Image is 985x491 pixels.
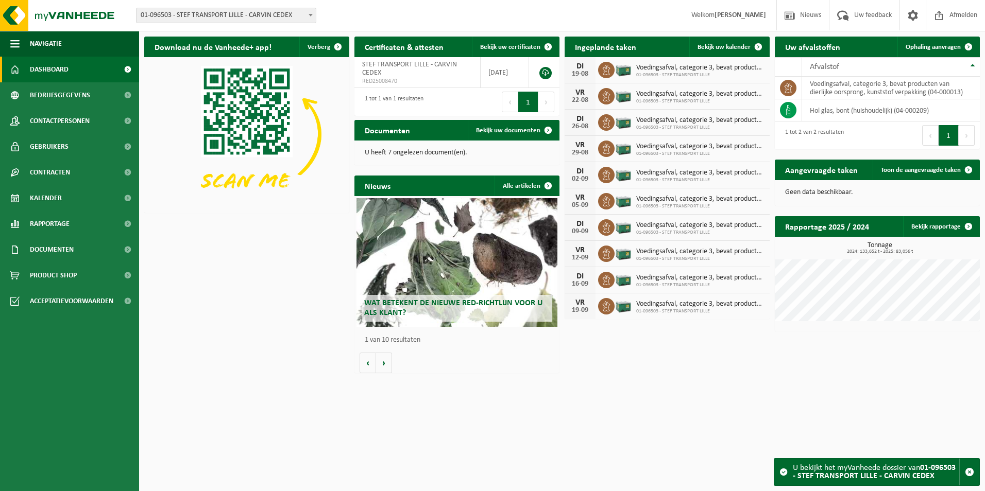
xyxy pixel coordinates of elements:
span: Ophaling aanvragen [906,44,961,50]
span: Kalender [30,185,62,211]
button: 1 [939,125,959,146]
span: Voedingsafval, categorie 3, bevat producten van dierlijke oorsprong, kunststof v... [636,248,765,256]
div: DI [570,62,590,71]
img: PB-LB-0680-HPE-GN-01 [615,218,632,235]
p: 1 van 10 resultaten [365,337,554,344]
span: Voedingsafval, categorie 3, bevat producten van dierlijke oorsprong, kunststof v... [636,300,765,308]
span: Contracten [30,160,70,185]
div: VR [570,89,590,97]
h3: Tonnage [780,242,980,254]
span: Bekijk uw kalender [698,44,751,50]
div: DI [570,272,590,280]
button: Next [959,125,975,146]
span: Voedingsafval, categorie 3, bevat producten van dierlijke oorsprong, kunststof v... [636,90,765,98]
span: 01-096503 - STEF TRANSPORT LILLE - CARVIN CEDEX [136,8,316,23]
div: 16-09 [570,280,590,288]
td: [DATE] [481,57,529,88]
div: 22-08 [570,97,590,104]
span: Product Shop [30,262,77,288]
div: VR [570,141,590,149]
button: Previous [922,125,939,146]
div: 1 tot 2 van 2 resultaten [780,124,844,147]
a: Ophaling aanvragen [897,37,979,57]
span: Voedingsafval, categorie 3, bevat producten van dierlijke oorsprong, kunststof v... [636,221,765,230]
span: 01-096503 - STEF TRANSPORT LILLE [636,230,765,236]
span: Verberg [308,44,330,50]
div: 19-08 [570,71,590,78]
span: 01-096503 - STEF TRANSPORT LILLE [636,151,765,157]
p: U heeft 7 ongelezen document(en). [365,149,549,156]
span: Voedingsafval, categorie 3, bevat producten van dierlijke oorsprong, kunststof v... [636,143,765,151]
span: Voedingsafval, categorie 3, bevat producten van dierlijke oorsprong, kunststof v... [636,116,765,125]
img: Download de VHEPlus App [144,57,349,211]
a: Bekijk uw kalender [689,37,769,57]
span: Bekijk uw certificaten [480,44,540,50]
span: Voedingsafval, categorie 3, bevat producten van dierlijke oorsprong, kunststof v... [636,169,765,177]
span: Acceptatievoorwaarden [30,288,113,314]
span: Voedingsafval, categorie 3, bevat producten van dierlijke oorsprong, kunststof v... [636,274,765,282]
button: Vorige [360,353,376,373]
a: Wat betekent de nieuwe RED-richtlijn voor u als klant? [356,198,557,327]
div: VR [570,299,590,307]
span: Dashboard [30,57,69,82]
div: 26-08 [570,123,590,130]
span: Gebruikers [30,134,69,160]
span: Voedingsafval, categorie 3, bevat producten van dierlijke oorsprong, kunststof v... [636,195,765,203]
button: Previous [502,92,518,112]
img: PB-LB-0680-HPE-GN-01 [615,244,632,261]
img: PB-LB-0680-HPE-GN-01 [615,165,632,183]
span: RED25008470 [362,77,472,85]
h2: Download nu de Vanheede+ app! [144,37,282,57]
img: PB-LB-0680-HPE-GN-01 [615,60,632,78]
span: Afvalstof [810,63,839,71]
h2: Certificaten & attesten [354,37,454,57]
span: STEF TRANSPORT LILLE - CARVIN CEDEX [362,61,457,77]
button: 1 [518,92,538,112]
h2: Uw afvalstoffen [775,37,851,57]
a: Bekijk uw documenten [468,120,558,141]
img: PB-LB-0680-HPE-GN-01 [615,86,632,104]
div: DI [570,167,590,176]
strong: [PERSON_NAME] [715,11,766,19]
img: PB-LB-0680-HPE-GN-01 [615,113,632,130]
span: 01-096503 - STEF TRANSPORT LILLE [636,203,765,209]
span: 01-096503 - STEF TRANSPORT LILLE [636,256,765,262]
a: Alle artikelen [495,176,558,196]
a: Bekijk uw certificaten [472,37,558,57]
span: 01-096503 - STEF TRANSPORT LILLE [636,308,765,314]
img: PB-LB-0680-HPE-GN-01 [615,191,632,209]
a: Bekijk rapportage [903,216,979,237]
span: 01-096503 - STEF TRANSPORT LILLE [636,125,765,131]
button: Verberg [299,37,348,57]
span: 01-096503 - STEF TRANSPORT LILLE [636,282,765,288]
div: 09-09 [570,228,590,235]
h2: Rapportage 2025 / 2024 [775,216,879,236]
div: 29-08 [570,149,590,156]
div: DI [570,220,590,228]
span: 01-096503 - STEF TRANSPORT LILLE [636,72,765,78]
span: Wat betekent de nieuwe RED-richtlijn voor u als klant? [364,299,542,317]
span: 2024: 133,652 t - 2025: 83,056 t [780,249,980,254]
img: PB-LB-0680-HPE-GN-01 [615,296,632,314]
div: DI [570,115,590,123]
span: Documenten [30,237,74,262]
div: VR [570,246,590,254]
div: 05-09 [570,202,590,209]
span: Bekijk uw documenten [476,127,540,134]
button: Next [538,92,554,112]
p: Geen data beschikbaar. [785,189,970,196]
h2: Aangevraagde taken [775,160,868,180]
strong: 01-096503 - STEF TRANSPORT LILLE - CARVIN CEDEX [793,464,956,480]
span: Contactpersonen [30,108,90,134]
div: 1 tot 1 van 1 resultaten [360,91,423,113]
div: 12-09 [570,254,590,261]
div: 19-09 [570,307,590,314]
span: 01-096503 - STEF TRANSPORT LILLE - CARVIN CEDEX [137,8,316,23]
img: PB-LB-0680-HPE-GN-01 [615,139,632,156]
div: VR [570,194,590,202]
img: PB-LB-0680-HPE-GN-01 [615,270,632,288]
div: 02-09 [570,176,590,183]
td: voedingsafval, categorie 3, bevat producten van dierlijke oorsprong, kunststof verpakking (04-000... [802,77,980,99]
h2: Nieuws [354,176,401,196]
span: 01-096503 - STEF TRANSPORT LILLE [636,98,765,104]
